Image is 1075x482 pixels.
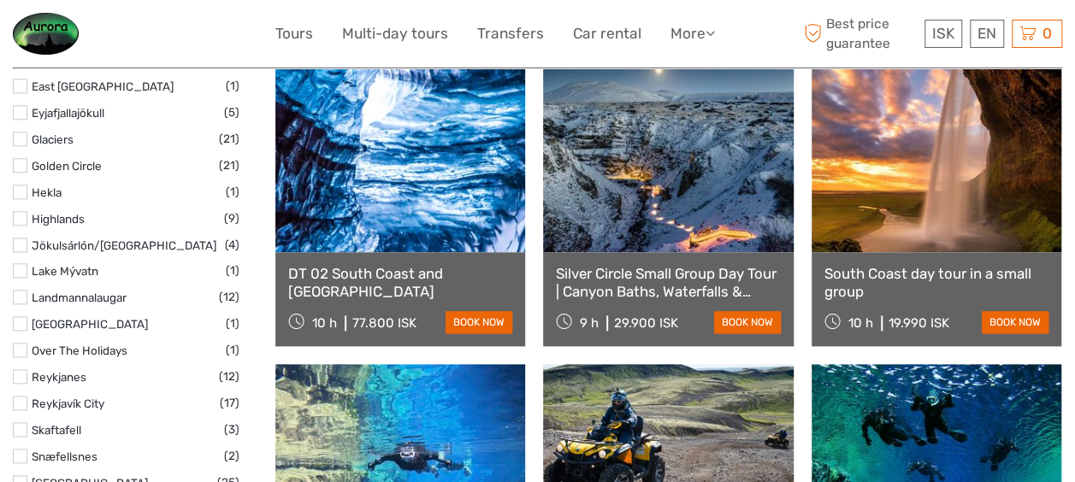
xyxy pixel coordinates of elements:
span: 9 h [580,315,599,331]
span: (12) [219,287,239,307]
a: Glaciers [32,132,74,146]
p: We're away right now. Please check back later! [24,30,193,44]
span: (21) [219,129,239,149]
a: More [670,21,715,46]
span: 10 h [848,315,873,331]
span: (3) [224,420,239,439]
div: 77.800 ISK [352,315,416,331]
span: (1) [226,340,239,360]
span: 0 [1040,25,1054,42]
a: [GEOGRAPHIC_DATA] [32,317,148,331]
a: Lake Mývatn [32,264,98,278]
span: (5) [224,103,239,122]
a: Golden Circle [32,159,102,173]
span: (9) [224,209,239,228]
span: (1) [226,261,239,280]
a: Transfers [477,21,544,46]
a: Landmannalaugar [32,291,127,304]
img: Guesthouse information [13,13,79,55]
button: Open LiveChat chat widget [197,26,217,47]
a: book now [714,311,781,333]
span: (2) [224,446,239,466]
a: Over The Holidays [32,344,127,357]
a: East [GEOGRAPHIC_DATA] [32,79,174,93]
span: (1) [226,182,239,202]
span: (12) [219,367,239,386]
a: Car rental [573,21,641,46]
span: (1) [226,76,239,96]
span: (21) [219,156,239,175]
div: 29.900 ISK [614,315,678,331]
a: DT 02 South Coast and [GEOGRAPHIC_DATA] [288,265,512,300]
div: EN [970,20,1004,48]
a: Reykjanes [32,370,86,384]
a: South Coast day tour in a small group [824,265,1048,300]
a: book now [982,311,1048,333]
a: Tours [275,21,313,46]
span: (1) [226,314,239,333]
span: 10 h [312,315,337,331]
span: ISK [932,25,954,42]
span: Best price guarantee [800,15,920,52]
a: Highlands [32,212,85,226]
a: Eyjafjallajökull [32,106,104,120]
a: Silver Circle Small Group Day Tour | Canyon Baths, Waterfalls & Sagas [556,265,780,300]
a: Snæfellsnes [32,450,97,463]
span: (4) [225,235,239,255]
a: Jökulsárlón/[GEOGRAPHIC_DATA] [32,238,216,252]
a: book now [446,311,512,333]
a: Multi-day tours [342,21,448,46]
a: Skaftafell [32,423,81,437]
div: 19.990 ISK [889,315,949,331]
span: (17) [220,393,239,413]
a: Hekla [32,185,62,199]
a: Reykjavík City [32,397,104,410]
